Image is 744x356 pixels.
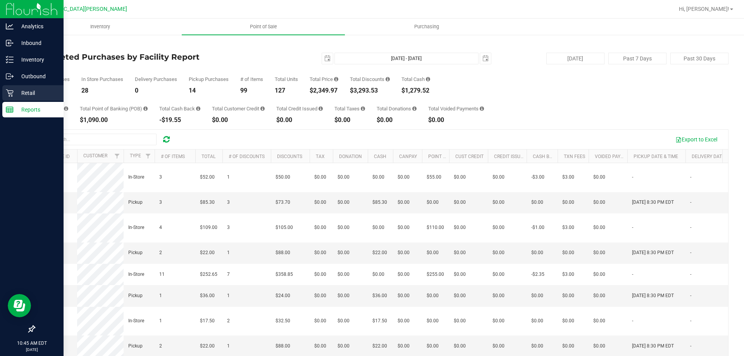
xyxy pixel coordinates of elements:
span: $0.00 [338,249,350,256]
span: $0.00 [531,317,543,325]
span: Pickup [128,292,143,299]
a: Point of Sale [182,19,345,35]
div: 127 [275,88,298,94]
span: In-Store [128,271,144,278]
span: In-Store [128,224,144,231]
div: -$19.55 [159,117,200,123]
i: Sum of all round-up-to-next-dollar total price adjustments for all purchases in the date range. [412,106,417,111]
span: $0.00 [562,292,574,299]
span: 3 [227,199,230,206]
a: Customer [83,153,107,158]
a: # of Discounts [229,154,265,159]
button: [DATE] [546,53,604,64]
span: - [632,271,633,278]
span: $36.00 [200,292,215,299]
span: [GEOGRAPHIC_DATA][PERSON_NAME] [31,6,127,12]
i: Sum of the successful, non-voided point-of-banking payment transactions, both via payment termina... [143,106,148,111]
span: 7 [227,271,230,278]
span: $0.00 [531,199,543,206]
span: $0.00 [531,292,543,299]
span: $0.00 [314,317,326,325]
span: $88.00 [276,342,290,350]
a: Delivery Date [692,154,725,159]
inline-svg: Inventory [6,56,14,64]
a: Donation [339,154,362,159]
i: Sum of the total prices of all purchases in the date range. [334,77,338,82]
span: - [632,317,633,325]
span: $0.00 [493,199,505,206]
span: $0.00 [562,317,574,325]
span: - [690,174,691,181]
span: $0.00 [493,342,505,350]
div: Delivery Purchases [135,77,177,82]
span: 1 [227,292,230,299]
button: Past 7 Days [608,53,666,64]
span: $0.00 [372,224,384,231]
div: $1,279.52 [401,88,430,94]
div: # of Items [240,77,263,82]
span: 3 [227,224,230,231]
span: $0.00 [338,342,350,350]
a: Cash [374,154,386,159]
span: - [690,342,691,350]
span: $0.00 [398,199,410,206]
span: $55.00 [427,174,441,181]
span: $22.00 [372,342,387,350]
span: $0.00 [372,271,384,278]
span: $0.00 [338,292,350,299]
span: $0.00 [454,292,466,299]
span: 2 [159,249,162,256]
span: 1 [227,342,230,350]
span: $0.00 [493,174,505,181]
a: Filter [142,150,155,163]
span: $358.85 [276,271,293,278]
a: Inventory [19,19,182,35]
a: Discounts [277,154,302,159]
span: - [690,199,691,206]
span: $0.00 [338,224,350,231]
inline-svg: Reports [6,106,14,114]
span: $110.00 [427,224,444,231]
span: $0.00 [593,249,605,256]
span: 1 [159,292,162,299]
span: $0.00 [398,292,410,299]
p: 10:45 AM EDT [3,340,60,347]
span: $0.00 [593,292,605,299]
inline-svg: Outbound [6,72,14,80]
a: Pickup Date & Time [634,154,678,159]
p: [DATE] [3,347,60,353]
span: $0.00 [398,249,410,256]
i: Sum of the total taxes for all purchases in the date range. [361,106,365,111]
iframe: Resource center [8,294,31,317]
span: $3.00 [562,174,574,181]
span: $24.00 [276,292,290,299]
span: $22.00 [372,249,387,256]
span: $0.00 [562,249,574,256]
div: Total Price [310,77,338,82]
span: [DATE] 8:30 PM EDT [632,292,674,299]
div: In Store Purchases [81,77,123,82]
span: $50.00 [276,174,290,181]
div: Total Units [275,77,298,82]
span: $0.00 [398,342,410,350]
span: $0.00 [314,249,326,256]
span: $36.00 [372,292,387,299]
span: -$1.00 [531,224,544,231]
span: $0.00 [454,199,466,206]
span: $0.00 [427,317,439,325]
span: -$2.35 [531,271,544,278]
a: Cash Back [533,154,558,159]
div: $1,090.00 [80,117,148,123]
span: Pickup [128,342,143,350]
span: $0.00 [593,174,605,181]
div: Total Discounts [350,77,390,82]
p: Inbound [14,38,60,48]
span: $0.00 [314,174,326,181]
a: Voided Payment [595,154,633,159]
span: 1 [159,317,162,325]
span: $0.00 [493,224,505,231]
span: $0.00 [338,174,350,181]
i: Sum of all account credit issued for all refunds from returned purchases in the date range. [319,106,323,111]
span: $0.00 [562,199,574,206]
a: Filter [111,150,124,163]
